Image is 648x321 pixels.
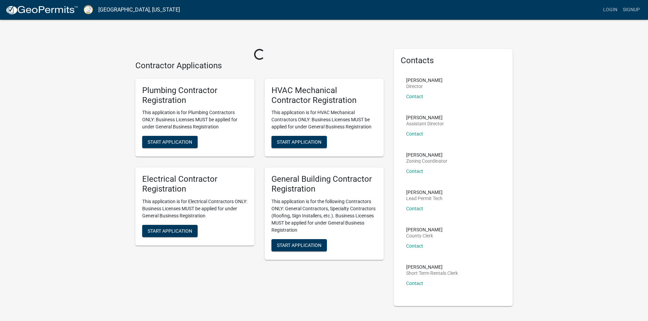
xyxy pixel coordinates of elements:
[271,198,377,234] p: This application is for the following Contractors ONLY: General Contractors, Specialty Contractor...
[277,139,321,145] span: Start Application
[406,78,443,83] p: [PERSON_NAME]
[142,86,248,105] h5: Plumbing Contractor Registration
[271,136,327,148] button: Start Application
[271,86,377,105] h5: HVAC Mechanical Contractor Registration
[406,131,423,137] a: Contact
[142,136,198,148] button: Start Application
[406,233,443,238] p: County Clerk
[277,242,321,248] span: Start Application
[406,153,447,157] p: [PERSON_NAME]
[401,56,506,66] h5: Contacts
[406,206,423,211] a: Contact
[406,243,423,249] a: Contact
[406,121,444,126] p: Assistant Director
[406,281,423,286] a: Contact
[406,271,458,275] p: Short Term Rentals Clerk
[406,159,447,163] p: Zoning Coordinator
[142,198,248,219] p: This application is for Electrical Contractors ONLY: Business Licenses MUST be applied for under ...
[271,239,327,251] button: Start Application
[406,265,458,269] p: [PERSON_NAME]
[406,190,443,195] p: [PERSON_NAME]
[84,5,93,14] img: Putnam County, Georgia
[600,3,620,16] a: Login
[406,94,423,99] a: Contact
[98,4,180,16] a: [GEOGRAPHIC_DATA], [US_STATE]
[135,61,384,265] wm-workflow-list-section: Contractor Applications
[271,174,377,194] h5: General Building Contractor Registration
[148,228,192,233] span: Start Application
[620,3,643,16] a: Signup
[406,168,423,174] a: Contact
[271,109,377,130] p: This application is for HVAC Mechanical Contractors ONLY: Business Licenses MUST be applied for u...
[406,227,443,232] p: [PERSON_NAME]
[148,139,192,145] span: Start Application
[142,174,248,194] h5: Electrical Contractor Registration
[142,225,198,237] button: Start Application
[406,196,443,201] p: Lead Permit Tech
[135,61,384,71] h4: Contractor Applications
[142,109,248,130] p: This application is for Plumbing Contractors ONLY: Business Licenses MUST be applied for under Ge...
[406,84,443,89] p: Director
[406,115,444,120] p: [PERSON_NAME]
